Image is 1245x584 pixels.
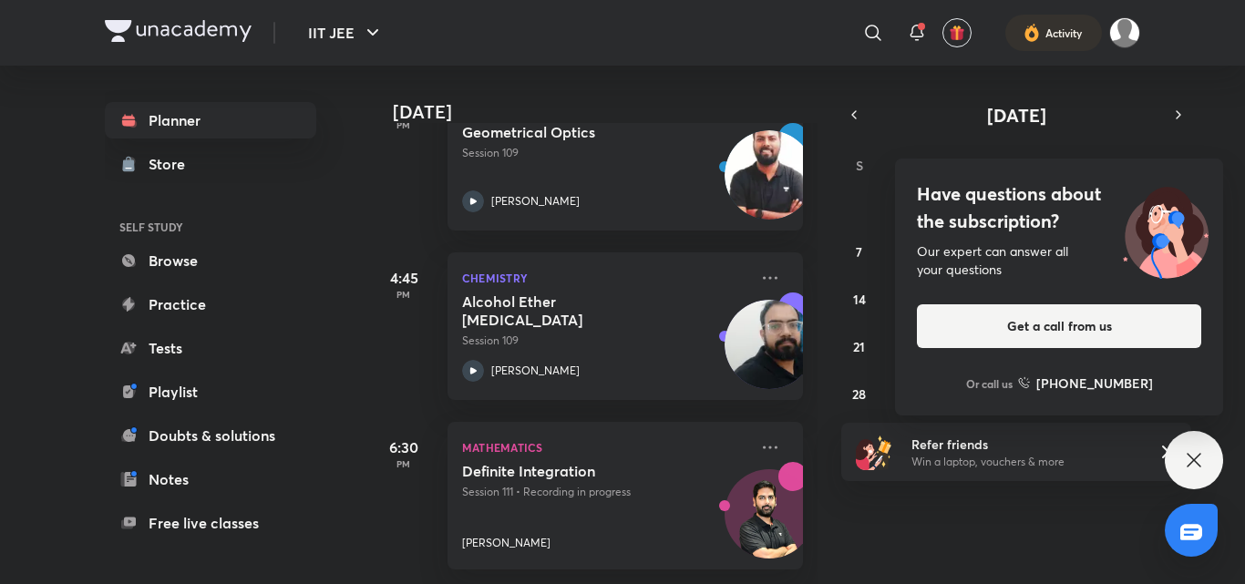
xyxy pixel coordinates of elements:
h5: 4:45 [367,267,440,289]
img: activity [1024,22,1040,44]
img: avatar [949,25,965,41]
img: Avatar [725,479,813,567]
p: [PERSON_NAME] [491,193,580,210]
button: September 14, 2025 [845,284,874,313]
img: Company Logo [105,20,252,42]
button: avatar [942,18,972,47]
p: Chemistry [462,267,748,289]
button: September 28, 2025 [845,379,874,408]
p: PM [367,458,440,469]
img: referral [856,434,892,470]
button: Get a call from us [917,304,1201,348]
img: krishna agrawal [1109,17,1140,48]
h6: Refer friends [911,435,1136,454]
h5: 6:30 [367,436,440,458]
p: Or call us [966,375,1013,392]
abbr: Monday [907,157,918,174]
h4: [DATE] [393,101,821,123]
div: Our expert can answer all your questions [917,242,1201,279]
a: [PHONE_NUMBER] [1018,374,1153,393]
p: PM [367,289,440,300]
button: [DATE] [867,102,1166,128]
button: September 7, 2025 [845,237,874,266]
button: September 21, 2025 [845,332,874,361]
abbr: Tuesday [961,157,968,174]
div: Store [149,153,196,175]
abbr: Saturday [1169,157,1177,174]
button: IIT JEE [297,15,395,51]
a: Browse [105,242,316,279]
h5: Geometrical Optics [462,123,689,141]
a: Store [105,146,316,182]
p: Win a laptop, vouchers & more [911,454,1136,470]
a: Tests [105,330,316,366]
span: [DATE] [987,103,1046,128]
a: Notes [105,461,316,497]
abbr: Wednesday [1012,157,1024,174]
abbr: September 21, 2025 [853,338,865,355]
a: Practice [105,286,316,323]
p: Mathematics [462,436,748,458]
a: Doubts & solutions [105,417,316,454]
abbr: September 7, 2025 [856,243,862,261]
h6: SELF STUDY [105,211,316,242]
a: Playlist [105,374,316,410]
h5: Alcohol Ether Phenol [462,292,689,329]
p: Session 109 [462,333,748,349]
abbr: Thursday [1065,157,1072,174]
p: Session 111 • Recording in progress [462,484,748,500]
h6: [PHONE_NUMBER] [1036,374,1153,393]
h4: Have questions about the subscription? [917,180,1201,235]
abbr: September 14, 2025 [853,291,866,308]
p: [PERSON_NAME] [462,535,550,551]
abbr: Sunday [856,157,863,174]
p: PM [367,119,440,130]
a: Company Logo [105,20,252,46]
p: Session 109 [462,145,748,161]
h5: Definite Integration [462,462,689,480]
p: [PERSON_NAME] [491,363,580,379]
img: ttu_illustration_new.svg [1108,180,1223,279]
abbr: Friday [1117,157,1125,174]
a: Free live classes [105,505,316,541]
abbr: September 28, 2025 [852,385,866,403]
a: Planner [105,102,316,138]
